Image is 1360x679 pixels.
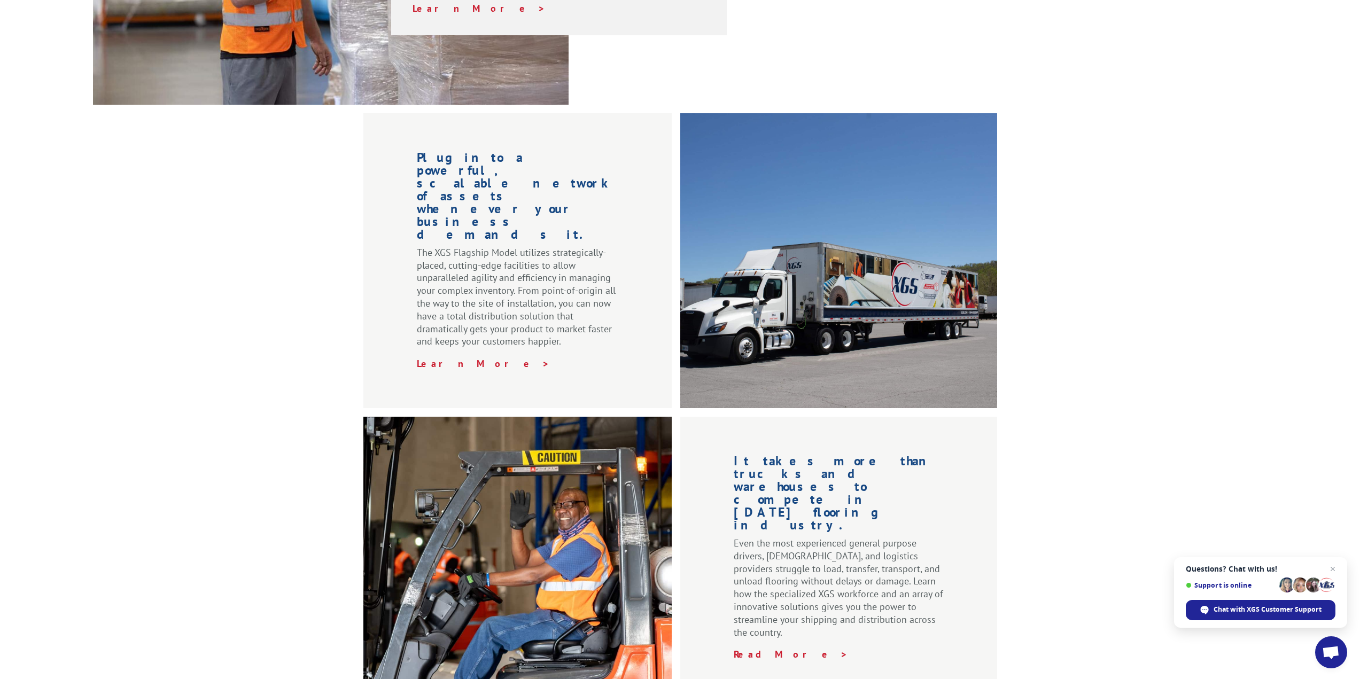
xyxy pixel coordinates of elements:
[734,455,944,537] h1: It takes more than trucks and warehouses to compete in [DATE] flooring industry.
[734,648,848,660] a: Read More >
[417,151,618,246] h1: Plug into a powerful, scalable network of assets whenever your business demands it.
[734,537,944,648] p: Even the most experienced general purpose drivers, [DEMOGRAPHIC_DATA], and logistics providers st...
[1186,581,1276,589] span: Support is online
[1326,563,1339,575] span: Close chat
[417,357,550,370] a: Learn More >
[417,246,618,357] p: The XGS Flagship Model utilizes strategically-placed, cutting-edge facilities to allow unparallel...
[1315,636,1347,668] div: Open chat
[1186,600,1335,620] div: Chat with XGS Customer Support
[1214,605,1322,614] span: Chat with XGS Customer Support
[1186,565,1335,573] span: Questions? Chat with us!
[413,2,546,14] a: Learn More >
